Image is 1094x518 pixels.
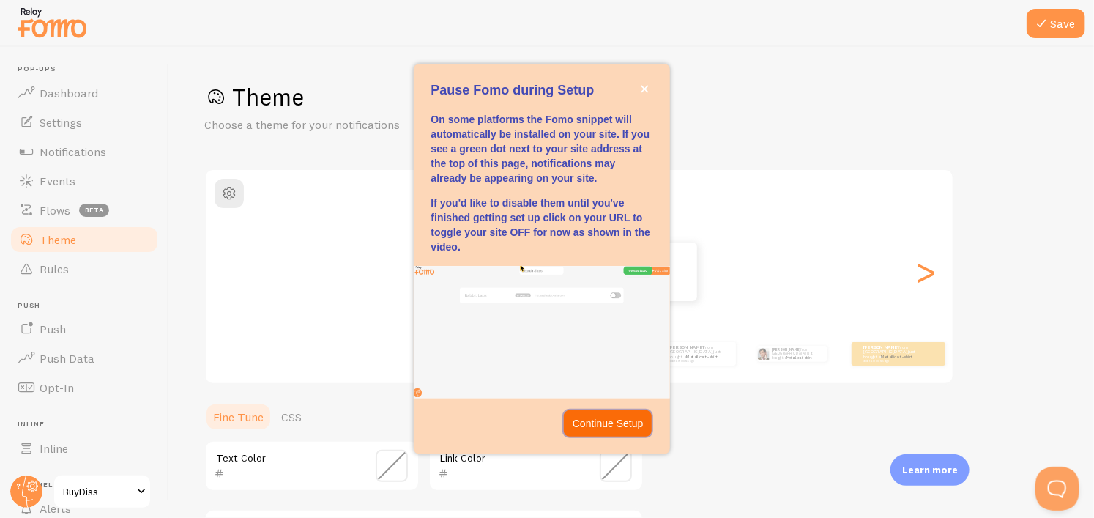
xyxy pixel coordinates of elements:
a: Rules [9,254,160,284]
span: Inline [40,441,68,456]
p: Learn more [902,463,958,477]
span: BuyDiss [63,483,133,500]
div: Learn more [890,454,970,486]
span: Notifications [40,144,106,159]
span: Push [40,322,66,336]
p: from [GEOGRAPHIC_DATA] just bought a [772,346,821,362]
a: CSS [272,402,310,432]
a: Opt-In [9,373,160,402]
a: Notifications [9,137,160,166]
p: On some platforms the Fomo snippet will automatically be installed on your site. If you see a gre... [431,112,652,185]
img: Fomo [757,348,769,360]
span: beta [79,204,109,217]
span: Flows [40,203,70,218]
p: Continue Setup [573,416,644,431]
span: Push [18,301,160,311]
h1: Theme [204,82,1059,112]
div: Next slide [918,219,935,325]
span: Push Data [40,351,94,366]
iframe: Help Scout Beacon - Open [1035,467,1079,511]
button: Continue Setup [564,410,652,437]
span: Theme [40,232,76,247]
a: Inline [9,434,160,463]
a: Flows beta [9,196,160,225]
img: fomo-relay-logo-orange.svg [15,4,89,41]
small: about 4 minutes ago [863,360,920,363]
span: Pop-ups [18,64,160,74]
a: BuyDiss [53,474,152,509]
a: Metallica t-shirt [686,354,718,360]
a: Metallica t-shirt [881,354,912,360]
div: Pause Fomo during Setup [414,64,670,454]
span: Events [40,174,75,188]
strong: [PERSON_NAME] [669,344,704,350]
p: Pause Fomo during Setup [431,81,652,100]
span: Rules [40,262,69,276]
a: Metallica t-shirt [786,355,811,360]
a: Events [9,166,160,196]
a: Theme [9,225,160,254]
a: Push Data [9,344,160,373]
p: If you'd like to disable them until you've finished getting set up click on your URL to toggle yo... [431,196,652,254]
a: Dashboard [9,78,160,108]
strong: [PERSON_NAME] [863,344,898,350]
span: Inline [18,420,160,429]
p: from [GEOGRAPHIC_DATA] just bought a [863,344,922,363]
a: Settings [9,108,160,137]
a: Fine Tune [204,402,272,432]
span: Alerts [40,501,71,516]
span: Dashboard [40,86,98,100]
h2: Classic [206,179,953,201]
p: from [GEOGRAPHIC_DATA] just bought a [669,344,730,363]
span: Opt-In [40,380,74,395]
button: close, [637,81,652,97]
strong: [PERSON_NAME] [772,347,801,352]
small: about 4 minutes ago [669,360,729,363]
a: Push [9,314,160,344]
span: Settings [40,115,82,130]
p: Choose a theme for your notifications [204,116,556,133]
